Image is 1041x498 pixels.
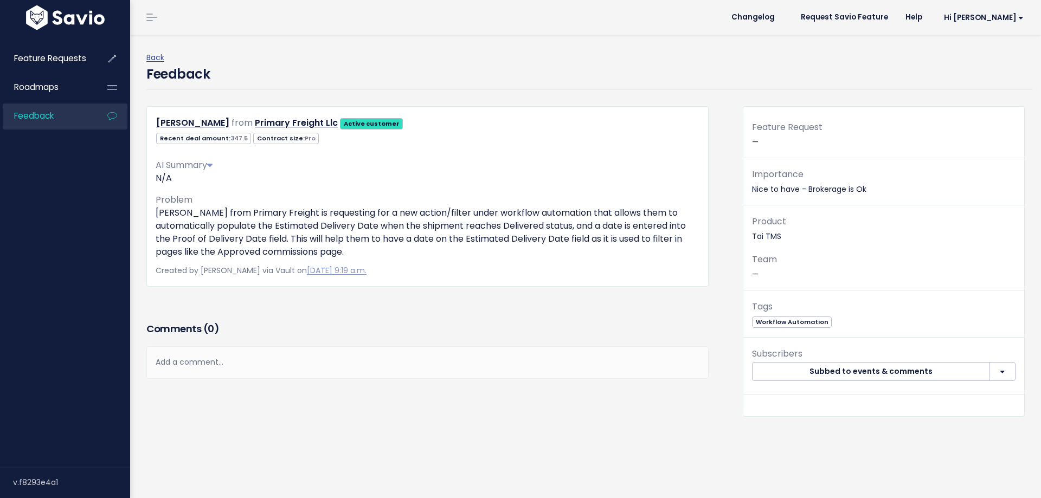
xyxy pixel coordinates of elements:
a: Workflow Automation [752,316,832,327]
a: Feedback [3,104,90,128]
p: Nice to have - Brokerage is Ok [752,167,1016,196]
p: Tai TMS [752,214,1016,243]
a: Request Savio Feature [792,9,897,25]
span: Contract size: [253,133,319,144]
span: Problem [156,193,192,206]
span: Hi [PERSON_NAME] [944,14,1024,22]
a: Help [897,9,931,25]
a: [DATE] 9:19 a.m. [307,265,367,276]
div: Add a comment... [146,346,709,378]
span: Workflow Automation [752,316,832,328]
span: Changelog [731,14,775,21]
div: v.f8293e4a1 [13,468,130,496]
p: N/A [156,172,699,185]
span: 0 [208,322,214,335]
span: Recent deal amount: [156,133,251,144]
span: Tags [752,300,773,313]
span: AI Summary [156,159,213,171]
span: Team [752,253,777,266]
a: Primary Freight Llc [255,117,338,129]
a: Back [146,52,164,63]
h3: Comments ( ) [146,321,709,337]
img: logo-white.9d6f32f41409.svg [23,5,107,30]
span: Feature Request [752,121,822,133]
span: Created by [PERSON_NAME] via Vault on [156,265,367,276]
span: Importance [752,168,804,180]
span: from [232,117,253,129]
span: Feature Requests [14,53,86,64]
a: Roadmaps [3,75,90,100]
span: Feedback [14,110,54,121]
button: Subbed to events & comments [752,362,989,381]
span: Subscribers [752,347,802,360]
a: [PERSON_NAME] [156,117,229,129]
span: 347.5 [230,134,248,143]
div: — [743,120,1024,158]
span: Product [752,215,786,228]
strong: Active customer [344,119,400,128]
span: Roadmaps [14,81,59,93]
span: Pro [305,134,316,143]
a: Feature Requests [3,46,90,71]
p: [PERSON_NAME] from Primary Freight is requesting for a new action/filter under workflow automatio... [156,206,699,258]
p: — [752,252,1016,281]
h4: Feedback [146,64,210,84]
a: Hi [PERSON_NAME] [931,9,1032,26]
